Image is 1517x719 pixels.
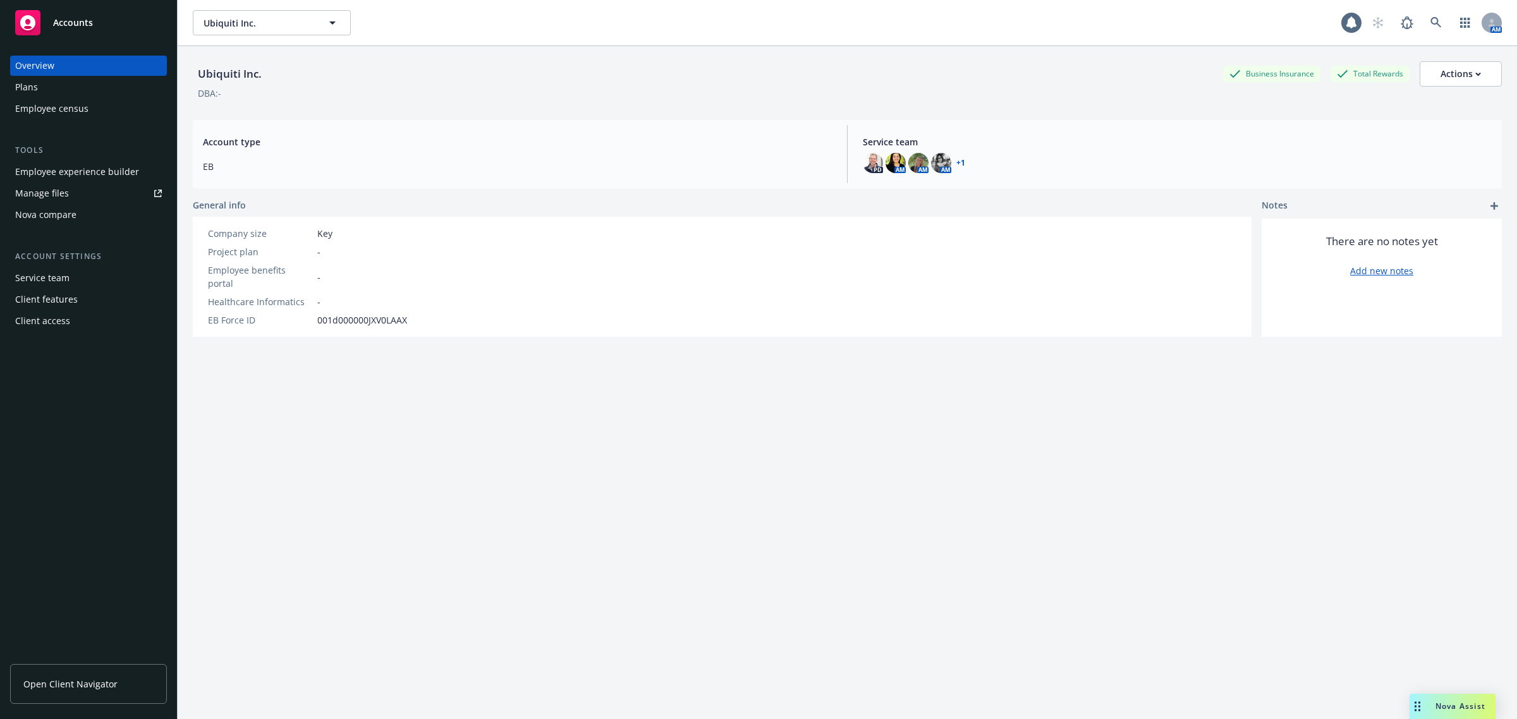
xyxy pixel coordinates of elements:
[10,162,167,182] a: Employee experience builder
[15,99,88,119] div: Employee census
[204,16,313,30] span: Ubiquiti Inc.
[1410,694,1425,719] div: Drag to move
[198,87,221,100] div: DBA: -
[15,289,78,310] div: Client features
[1262,198,1288,214] span: Notes
[193,10,351,35] button: Ubiquiti Inc.
[15,311,70,331] div: Client access
[317,245,320,258] span: -
[1394,10,1420,35] a: Report a Bug
[1365,10,1391,35] a: Start snowing
[15,268,70,288] div: Service team
[10,183,167,203] a: Manage files
[10,289,167,310] a: Client features
[956,159,965,167] a: +1
[886,153,906,173] img: photo
[203,135,832,148] span: Account type
[10,205,167,225] a: Nova compare
[1420,61,1502,87] button: Actions
[1331,66,1410,82] div: Total Rewards
[208,263,312,290] div: Employee benefits portal
[208,245,312,258] div: Project plan
[1350,264,1413,277] a: Add new notes
[1410,694,1496,719] button: Nova Assist
[1487,198,1502,214] a: add
[317,295,320,308] span: -
[15,183,69,203] div: Manage files
[931,153,951,173] img: photo
[10,250,167,263] div: Account settings
[10,144,167,157] div: Tools
[317,227,332,240] span: Key
[1223,66,1320,82] div: Business Insurance
[317,313,407,327] span: 001d000000JXV0LAAX
[15,205,76,225] div: Nova compare
[1453,10,1478,35] a: Switch app
[193,198,246,212] span: General info
[10,5,167,40] a: Accounts
[15,77,38,97] div: Plans
[1441,62,1481,86] div: Actions
[10,268,167,288] a: Service team
[10,311,167,331] a: Client access
[863,153,883,173] img: photo
[1423,10,1449,35] a: Search
[863,135,1492,148] span: Service team
[203,160,832,173] span: EB
[208,227,312,240] div: Company size
[908,153,929,173] img: photo
[10,99,167,119] a: Employee census
[1435,701,1485,711] span: Nova Assist
[23,677,118,691] span: Open Client Navigator
[53,18,93,28] span: Accounts
[1326,234,1438,249] span: There are no notes yet
[193,66,267,82] div: Ubiquiti Inc.
[317,270,320,284] span: -
[10,56,167,76] a: Overview
[208,295,312,308] div: Healthcare Informatics
[208,313,312,327] div: EB Force ID
[15,56,54,76] div: Overview
[10,77,167,97] a: Plans
[15,162,139,182] div: Employee experience builder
